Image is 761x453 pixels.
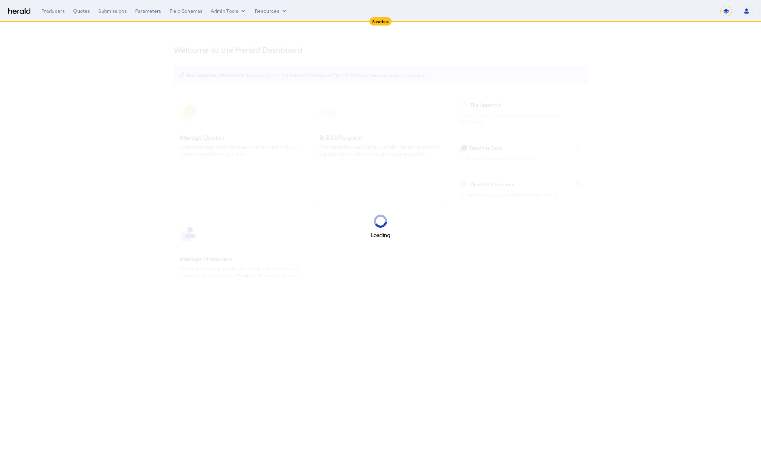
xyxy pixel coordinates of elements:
[170,8,203,14] div: Field Schemas
[369,17,392,26] div: Sandbox
[135,8,161,14] div: Parameters
[73,8,90,14] div: Quotes
[41,8,65,14] div: Producers
[8,8,30,14] img: Herald Logo
[98,8,127,14] div: Submissions
[255,8,288,14] button: Resources dropdown menu
[211,8,247,14] button: internal dropdown menu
